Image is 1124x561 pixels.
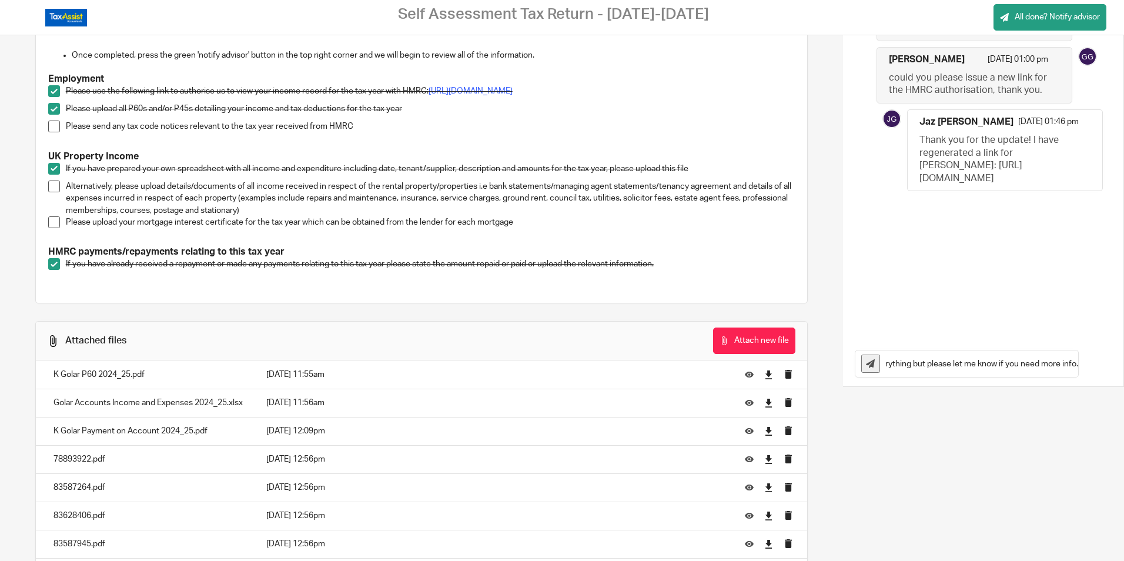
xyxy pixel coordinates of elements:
[764,510,773,522] a: Download
[48,152,139,161] strong: UK Property Income
[66,181,795,216] p: Alternatively, please upload details/documents of all income received in respect of the rental pr...
[66,121,795,132] p: Please send any tax code notices relevant to the tax year received from HMRC
[266,397,728,409] p: [DATE] 11:56am
[764,453,773,465] a: Download
[919,116,1013,128] h4: Jaz [PERSON_NAME]
[764,369,773,380] a: Download
[1015,11,1100,23] span: All done? Notify advisor
[48,247,285,256] strong: HMRC payments/repayments relating to this tax year
[764,397,773,409] a: Download
[266,425,728,437] p: [DATE] 12:09pm
[266,369,728,380] p: [DATE] 11:55am
[65,335,126,347] div: Attached files
[45,9,87,26] img: Logo_TaxAssistAccountants_FullColour_RGB.png
[398,5,709,24] h2: Self Assessment Tax Return - [DATE]-[DATE]
[53,538,243,550] p: 83587945.pdf
[889,72,1049,97] p: could you please issue a new link for the HMRC authorisation, thank you.
[53,453,243,465] p: 78893922.pdf
[713,328,795,354] button: Attach new file
[889,54,965,66] h4: [PERSON_NAME]
[48,74,104,84] strong: Employment
[993,4,1106,31] a: All done? Notify advisor
[266,510,728,522] p: [DATE] 12:56pm
[266,453,728,465] p: [DATE] 12:56pm
[1078,47,1097,66] img: svg%3E
[72,49,795,61] p: Once completed, press the green 'notify advisor' button in the top right corner and we will begin...
[66,163,795,175] p: If you have prepared your own spreadsheet with all income and expenditure including date, tenant/...
[66,85,795,97] p: Please use the following link to authorise us to view your income record for the tax year with HMRC:
[988,54,1048,72] p: [DATE] 01:00 pm
[66,216,795,228] p: Please upload your mortgage interest certificate for the tax year which can be obtained from the ...
[53,510,243,522] p: 83628406.pdf
[882,109,901,128] img: svg%3E
[266,482,728,493] p: [DATE] 12:56pm
[764,538,773,550] a: Download
[764,425,773,437] a: Download
[764,482,773,493] a: Download
[429,87,513,95] a: [URL][DOMAIN_NAME]
[919,134,1079,185] p: Thank you for the update! I have regenerated a link for [PERSON_NAME]: [URL][DOMAIN_NAME]
[1018,116,1079,134] p: [DATE] 01:46 pm
[53,425,243,437] p: K Golar Payment on Account 2024_25.pdf
[66,103,795,115] p: Please upload all P60s and/or P45s detailing your income and tax deductions for the tax year
[53,397,243,409] p: Golar Accounts Income and Expenses 2024_25.xlsx
[66,258,795,270] p: If you have already received a repayment or made any payments relating to this tax year please st...
[53,482,243,493] p: 83587264.pdf
[266,538,728,550] p: [DATE] 12:56pm
[53,369,243,380] p: K Golar P60 2024_25.pdf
